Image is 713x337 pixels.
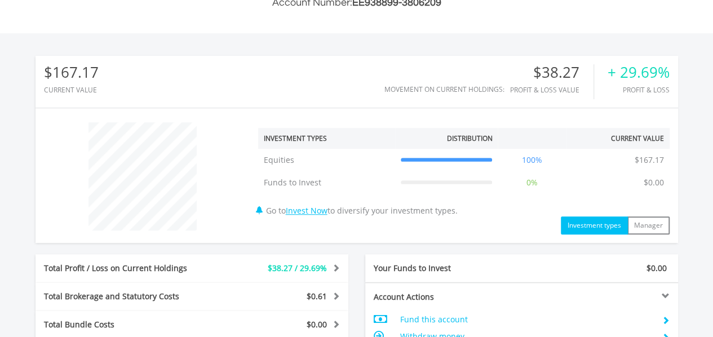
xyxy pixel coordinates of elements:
[384,86,504,93] div: Movement on Current Holdings:
[44,86,99,94] div: CURRENT VALUE
[44,64,99,81] div: $167.17
[250,117,678,234] div: Go to to diversify your investment types.
[561,216,628,234] button: Investment types
[258,149,395,171] td: Equities
[307,291,327,301] span: $0.61
[365,263,522,274] div: Your Funds to Invest
[646,263,667,273] span: $0.00
[36,319,218,330] div: Total Bundle Costs
[638,171,670,194] td: $0.00
[510,64,594,81] div: $38.27
[446,134,492,143] div: Distribution
[498,171,566,194] td: 0%
[36,263,218,274] div: Total Profit / Loss on Current Holdings
[258,128,395,149] th: Investment Types
[400,311,653,328] td: Fund this account
[510,86,594,94] div: Profit & Loss Value
[258,171,395,194] td: Funds to Invest
[629,149,670,171] td: $167.17
[608,86,670,94] div: Profit & Loss
[627,216,670,234] button: Manager
[286,205,327,216] a: Invest Now
[365,291,522,303] div: Account Actions
[566,128,670,149] th: Current Value
[498,149,566,171] td: 100%
[268,263,327,273] span: $38.27 / 29.69%
[36,291,218,302] div: Total Brokerage and Statutory Costs
[608,64,670,81] div: + 29.69%
[307,319,327,330] span: $0.00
